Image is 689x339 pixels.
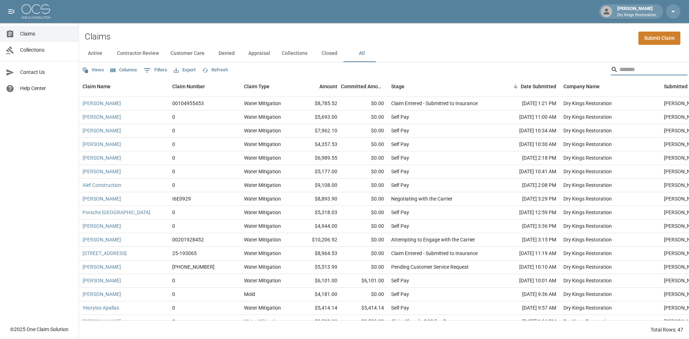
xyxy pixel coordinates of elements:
[563,304,612,311] div: Dry Kings Restoration
[83,168,121,175] a: [PERSON_NAME]
[83,209,150,216] a: Porsche [GEOGRAPHIC_DATA]
[341,76,388,96] div: Committed Amount
[85,32,111,42] h2: Claims
[391,182,409,189] div: Self Pay
[244,291,255,298] div: Mold
[172,100,204,107] div: 00104955453
[391,76,404,96] div: Stage
[83,250,127,257] a: [STREET_ADDRESS]
[391,127,409,134] div: Self Pay
[294,247,341,260] div: $8,964.53
[172,195,191,202] div: I6E0929
[391,168,409,175] div: Self Pay
[495,151,560,165] div: [DATE] 2:18 PM
[294,301,341,315] div: $5,414.14
[109,65,139,76] button: Select columns
[172,127,175,134] div: 0
[244,250,281,257] div: Water Mitigation
[294,220,341,233] div: $4,944.00
[165,45,210,62] button: Customer Care
[22,4,50,19] img: ocs-logo-white-transparent.png
[83,113,121,121] a: [PERSON_NAME]
[521,76,556,96] div: Date Submitted
[244,76,269,96] div: Claim Type
[341,124,388,138] div: $0.00
[495,124,560,138] div: [DATE] 10:34 AM
[341,76,384,96] div: Committed Amount
[495,301,560,315] div: [DATE] 9:57 AM
[341,138,388,151] div: $0.00
[20,46,73,54] span: Collections
[294,97,341,110] div: $8,785.52
[83,141,121,148] a: [PERSON_NAME]
[172,250,197,257] div: 25-193065
[391,141,409,148] div: Self Pay
[563,182,612,189] div: Dry Kings Restoration
[244,127,281,134] div: Water Mitigation
[495,97,560,110] div: [DATE] 1:21 PM
[341,110,388,124] div: $0.00
[83,236,121,243] a: [PERSON_NAME]
[172,76,205,96] div: Claim Number
[346,45,378,62] button: All
[563,291,612,298] div: Dry Kings Restoration
[388,76,495,96] div: Stage
[79,45,689,62] div: dynamic tabs
[319,76,337,96] div: Amount
[391,100,478,107] div: Claim Entered - Submitted to Insurance
[391,195,453,202] div: Negotiating with the Carrier
[341,260,388,274] div: $0.00
[341,274,388,288] div: $6,101.00
[617,12,656,18] p: Dry Kings Restoration
[244,168,281,175] div: Water Mitigation
[391,263,469,270] div: Pending Customer Service Request
[244,182,281,189] div: Water Mitigation
[294,151,341,165] div: $6,989.55
[83,304,119,311] a: Yeoryios Apallas
[495,315,560,329] div: [DATE] 1:24 PM
[83,182,121,189] a: Alef Construction
[341,247,388,260] div: $0.00
[294,165,341,179] div: $5,177.00
[563,76,600,96] div: Company Name
[495,274,560,288] div: [DATE] 10:01 AM
[495,247,560,260] div: [DATE] 11:19 AM
[294,315,341,329] div: $2,500.00
[172,291,175,298] div: 0
[79,45,111,62] button: Active
[638,32,680,45] a: Submit Claim
[495,260,560,274] div: [DATE] 10:10 AM
[294,138,341,151] div: $4,357.53
[80,65,106,76] button: Views
[495,165,560,179] div: [DATE] 10:41 AM
[495,206,560,220] div: [DATE] 12:59 PM
[111,45,165,62] button: Contractor Review
[244,263,281,270] div: Water Mitigation
[244,100,281,107] div: Water Mitigation
[563,236,612,243] div: Dry Kings Restoration
[294,233,341,247] div: $10,206.92
[563,222,612,230] div: Dry Kings Restoration
[20,69,73,76] span: Contact Us
[83,277,121,284] a: [PERSON_NAME]
[210,45,243,62] button: Denied
[341,315,388,329] div: $2,500.00
[83,127,121,134] a: [PERSON_NAME]
[244,222,281,230] div: Water Mitigation
[391,304,409,311] div: Self Pay
[611,64,688,77] div: Search
[294,192,341,206] div: $8,893.90
[563,168,612,175] div: Dry Kings Restoration
[83,100,121,107] a: [PERSON_NAME]
[391,154,409,161] div: Self Pay
[495,288,560,301] div: [DATE] 9:36 AM
[172,318,175,325] div: 0
[244,209,281,216] div: Water Mitigation
[79,76,169,96] div: Claim Name
[391,291,409,298] div: Self Pay
[341,301,388,315] div: $5,414.14
[294,124,341,138] div: $7,962.10
[341,206,388,220] div: $0.00
[294,206,341,220] div: $5,318.03
[172,222,175,230] div: 0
